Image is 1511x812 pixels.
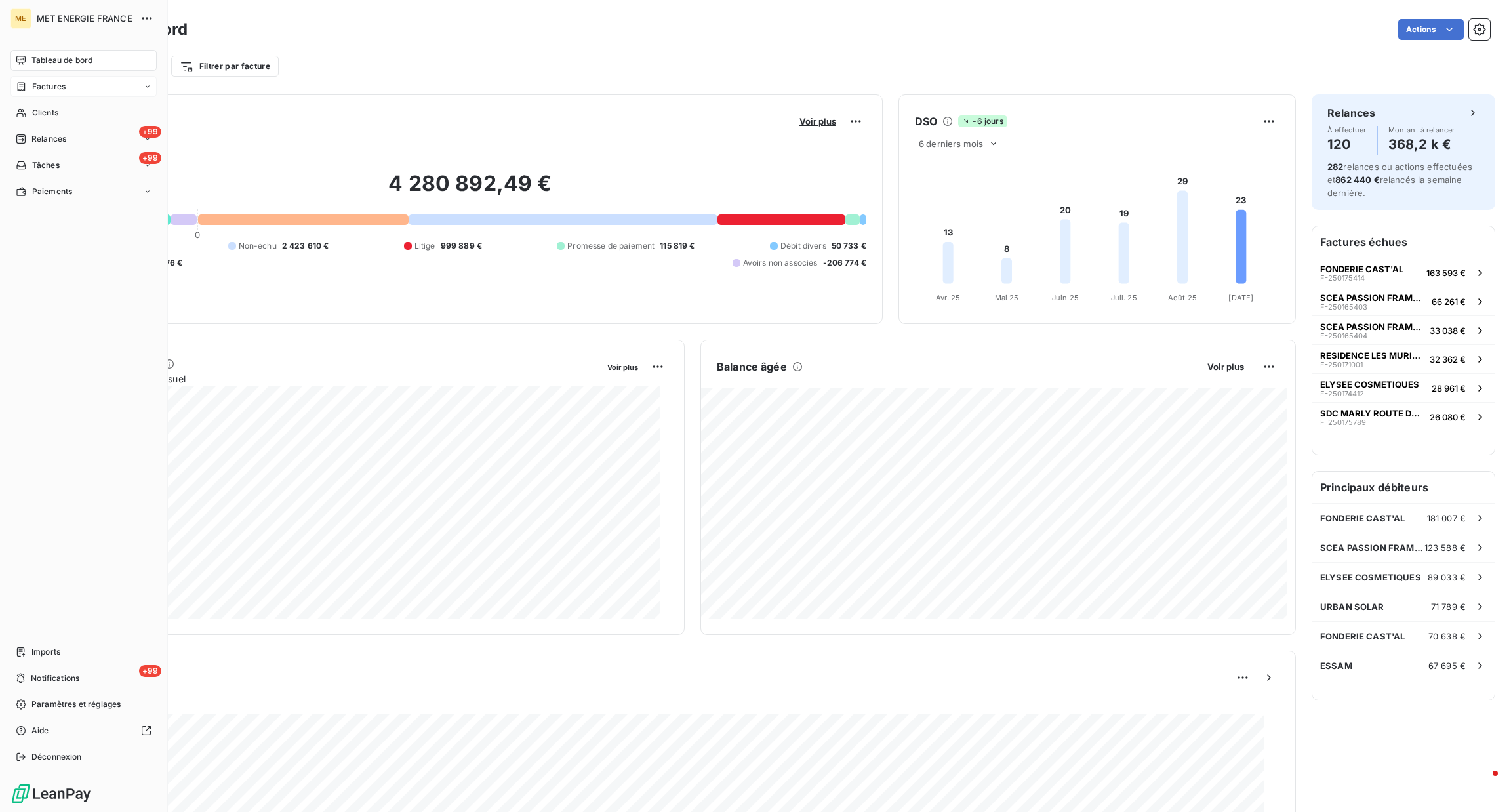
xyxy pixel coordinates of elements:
button: FONDERIE CAST'ALF-250175414163 593 € [1312,258,1495,287]
h6: Principaux débiteurs [1312,472,1495,503]
span: F-250174412 [1320,390,1364,397]
span: -6 jours [958,115,1007,127]
button: Voir plus [796,115,840,127]
button: SDC MARLY ROUTE DE L ETANGF-25017578926 080 € [1312,402,1495,431]
button: Voir plus [603,361,642,373]
h6: Relances [1327,105,1375,121]
span: 32 362 € [1430,354,1466,365]
span: 67 695 € [1428,660,1466,671]
button: Actions [1398,19,1464,40]
span: Chiffre d'affaires mensuel [74,372,598,386]
tspan: Août 25 [1168,293,1197,302]
span: Déconnexion [31,751,82,763]
span: Paiements [32,186,72,197]
img: Logo LeanPay [10,783,92,804]
h2: 4 280 892,49 € [74,171,866,210]
span: F-250165404 [1320,332,1367,340]
tspan: Avr. 25 [936,293,960,302]
span: +99 [139,152,161,164]
span: 71 789 € [1431,601,1466,612]
button: RESIDENCE LES MURIERSF-25017100132 362 € [1312,344,1495,373]
span: URBAN SOLAR [1320,601,1384,612]
button: ELYSEE COSMETIQUESF-25017441228 961 € [1312,373,1495,402]
span: Tableau de bord [31,54,92,66]
span: Factures [32,81,66,92]
button: Filtrer par facture [171,56,279,77]
a: Aide [10,720,157,741]
span: Clients [32,107,58,119]
span: FONDERIE CAST'AL [1320,631,1405,641]
span: Paramètres et réglages [31,699,121,710]
span: Non-échu [239,240,277,252]
span: FONDERIE CAST'AL [1320,513,1405,523]
tspan: [DATE] [1228,293,1253,302]
span: SCEA PASSION FRAMBOISES [1320,542,1424,553]
span: F-250165403 [1320,303,1367,311]
span: F-250171001 [1320,361,1363,369]
span: Voir plus [799,116,836,127]
span: 26 080 € [1430,412,1466,422]
span: 33 038 € [1430,325,1466,336]
span: RESIDENCE LES MURIERS [1320,350,1424,361]
span: 163 593 € [1426,268,1466,278]
span: FONDERIE CAST'AL [1320,264,1403,274]
span: 70 638 € [1428,631,1466,641]
span: relances ou actions effectuées et relancés la semaine dernière. [1327,161,1472,198]
div: ME [10,8,31,29]
span: ELYSEE COSMETIQUES [1320,379,1419,390]
span: 0 [195,230,200,240]
tspan: Mai 25 [995,293,1019,302]
button: SCEA PASSION FRAMBOISESF-25016540433 038 € [1312,315,1495,344]
span: Litige [414,240,435,252]
tspan: Juil. 25 [1111,293,1137,302]
span: Tâches [32,159,60,171]
h4: 368,2 k € [1388,134,1455,155]
span: 115 819 € [660,240,695,252]
span: 862 440 € [1335,174,1379,185]
span: 2 423 610 € [282,240,329,252]
h6: DSO [915,113,937,129]
span: Avoirs non associés [743,257,818,269]
span: Débit divers [780,240,826,252]
span: Promesse de paiement [567,240,655,252]
span: Aide [31,725,49,737]
span: 28 961 € [1432,383,1466,394]
tspan: Juin 25 [1052,293,1079,302]
span: SCEA PASSION FRAMBOISES [1320,321,1424,332]
span: SDC MARLY ROUTE DE L ETANG [1320,408,1424,418]
span: 181 007 € [1427,513,1466,523]
h6: Factures échues [1312,226,1495,258]
span: +99 [139,126,161,138]
span: Notifications [31,672,79,684]
h6: Balance âgée [717,359,787,375]
span: F-250175414 [1320,274,1365,282]
span: 282 [1327,161,1343,172]
span: 66 261 € [1432,296,1466,307]
span: 6 derniers mois [919,138,983,149]
span: SCEA PASSION FRAMBOISES [1320,293,1426,303]
span: Montant à relancer [1388,126,1455,134]
span: 123 588 € [1424,542,1466,553]
span: 50 733 € [832,240,866,252]
button: SCEA PASSION FRAMBOISESF-25016540366 261 € [1312,287,1495,315]
span: Voir plus [1207,361,1244,372]
button: Voir plus [1203,361,1248,373]
span: F-250175789 [1320,418,1366,426]
span: MET ENERGIE FRANCE [37,13,132,24]
span: 89 033 € [1428,572,1466,582]
span: ESSAM [1320,660,1352,671]
span: ELYSEE COSMETIQUES [1320,572,1421,582]
span: Voir plus [607,363,638,372]
span: +99 [139,665,161,677]
h4: 120 [1327,134,1367,155]
span: Imports [31,646,60,658]
span: Relances [31,133,66,145]
iframe: Intercom live chat [1466,767,1498,799]
span: -206 774 € [823,257,867,269]
span: 999 889 € [441,240,482,252]
span: À effectuer [1327,126,1367,134]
